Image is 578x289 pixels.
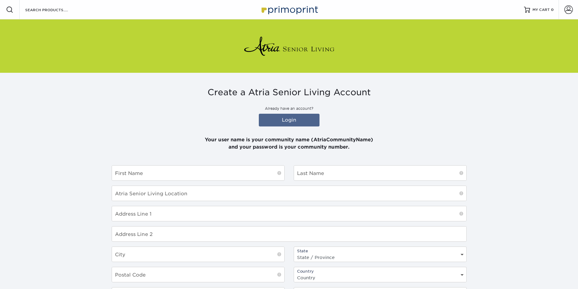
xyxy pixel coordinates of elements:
p: Already have an account? [112,106,467,111]
h3: Create a Atria Senior Living Account [112,87,467,98]
img: Atria Senior Living [244,34,335,58]
span: 0 [551,8,554,12]
img: Primoprint [259,3,319,16]
a: Login [259,114,319,126]
input: SEARCH PRODUCTS..... [25,6,84,13]
span: MY CART [532,7,550,12]
p: Your user name is your community name (AtriaCommunityName) and your password is your community nu... [112,129,467,151]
